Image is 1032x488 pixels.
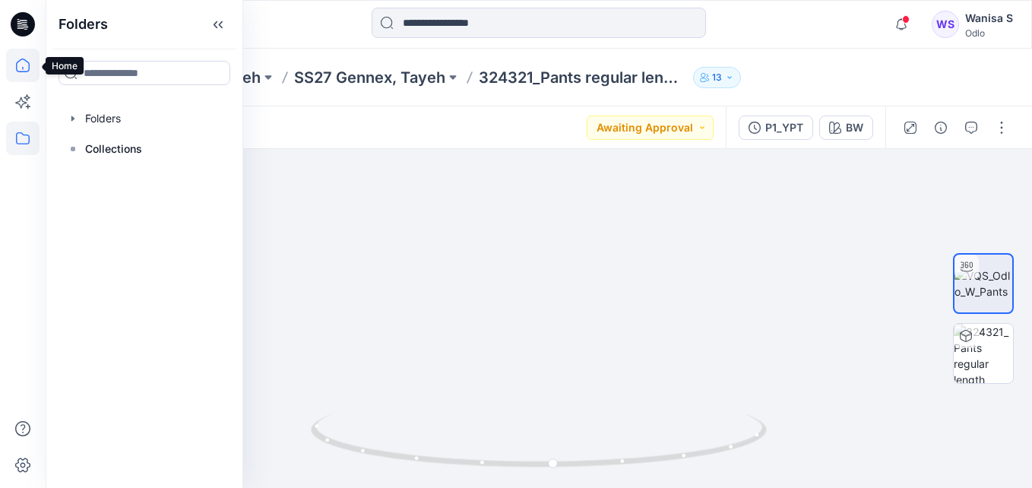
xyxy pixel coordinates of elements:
div: WS [932,11,959,38]
button: P1_YPT [739,116,813,140]
button: Details [929,116,953,140]
p: 13 [712,69,722,86]
img: 324321_Pants regular length ZEROWEIGHT_P1_YPT BW [954,324,1013,383]
div: P1_YPT [765,119,803,136]
p: 324321_Pants regular length ZEROWEIGHT_P1_YPT [479,67,687,88]
p: Collections [85,140,142,158]
img: VQS_Odlo_W_Pants [954,268,1012,299]
button: BW [819,116,873,140]
a: SS27 Gennex, Tayeh [294,67,445,88]
div: Wanisa S [965,9,1013,27]
div: BW [846,119,863,136]
button: 13 [693,67,741,88]
div: Odlo [965,27,1013,39]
